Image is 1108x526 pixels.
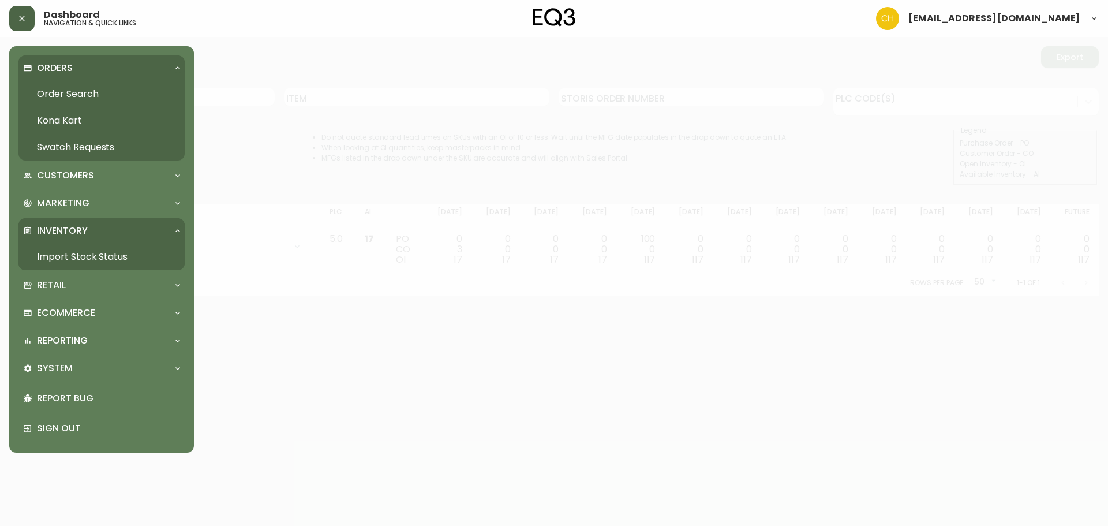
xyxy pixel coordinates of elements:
p: Orders [37,62,73,74]
p: Ecommerce [37,307,95,319]
div: Customers [18,163,185,188]
a: Swatch Requests [18,134,185,161]
span: Dashboard [44,10,100,20]
p: Report Bug [37,392,180,405]
span: [EMAIL_ADDRESS][DOMAIN_NAME] [908,14,1080,23]
div: Inventory [18,218,185,244]
h5: navigation & quick links [44,20,136,27]
img: logo [533,8,575,27]
p: Marketing [37,197,89,210]
p: Inventory [37,225,88,237]
p: Customers [37,169,94,182]
div: Sign Out [18,413,185,443]
div: Retail [18,273,185,298]
img: 6288462cea190ebb98a2c2f3c744dd7e [876,7,899,30]
p: Reporting [37,334,88,347]
div: Marketing [18,191,185,216]
p: Sign Out [37,422,180,435]
a: Order Search [18,81,185,107]
p: Retail [37,279,66,292]
p: System [37,362,73,375]
div: Report Bug [18,383,185,413]
div: System [18,356,185,381]
a: Import Stock Status [18,244,185,270]
div: Ecommerce [18,300,185,326]
div: Reporting [18,328,185,353]
div: Orders [18,55,185,81]
a: Kona Kart [18,107,185,134]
